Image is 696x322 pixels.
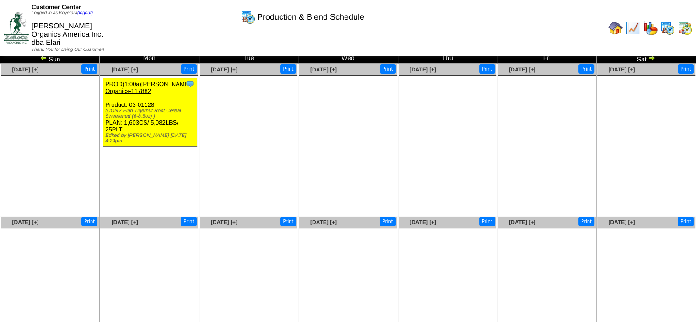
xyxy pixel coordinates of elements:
button: Print [81,217,97,226]
a: [DATE] [+] [310,66,337,73]
button: Print [380,217,396,226]
button: Print [81,64,97,74]
a: PROD(1:00a)[PERSON_NAME] Organics-117882 [105,81,190,94]
a: [DATE] [+] [112,219,138,225]
img: calendarinout.gif [678,21,692,35]
img: graph.gif [643,21,658,35]
img: Tooltip [185,79,194,88]
button: Print [578,64,594,74]
img: home.gif [608,21,623,35]
div: Product: 03-01128 PLAN: 1,603CS / 5,082LBS / 25PLT [103,78,197,147]
a: [DATE] [+] [211,66,237,73]
a: [DATE] [+] [211,219,237,225]
a: [DATE] [+] [310,219,337,225]
a: [DATE] [+] [410,66,436,73]
a: [DATE] [+] [509,66,535,73]
span: Customer Center [32,4,81,11]
img: ZoRoCo_Logo(Green%26Foil)%20jpg.webp [4,12,29,43]
a: [DATE] [+] [608,219,635,225]
a: [DATE] [+] [12,219,38,225]
button: Print [181,64,197,74]
button: Print [380,64,396,74]
button: Print [280,217,296,226]
a: [DATE] [+] [112,66,138,73]
button: Print [280,64,296,74]
button: Print [678,64,694,74]
span: [PERSON_NAME] Organics America Inc. dba Elari [32,22,103,47]
span: Thank You for Being Our Customer! [32,47,104,52]
a: [DATE] [+] [410,219,436,225]
button: Print [578,217,594,226]
div: (CONV Elari Tigernut Root Cereal Sweetened (6-8.5oz) ) [105,108,197,119]
div: Edited by [PERSON_NAME] [DATE] 4:29pm [105,133,197,144]
a: [DATE] [+] [509,219,535,225]
a: (logout) [77,11,93,16]
img: calendarprod.gif [241,10,255,24]
button: Print [678,217,694,226]
a: [DATE] [+] [608,66,635,73]
a: [DATE] [+] [12,66,38,73]
button: Print [479,64,495,74]
img: line_graph.gif [626,21,640,35]
span: Logged in as Koyefara [32,11,93,16]
button: Print [181,217,197,226]
span: Production & Blend Schedule [257,12,364,22]
button: Print [479,217,495,226]
img: calendarprod.gif [660,21,675,35]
